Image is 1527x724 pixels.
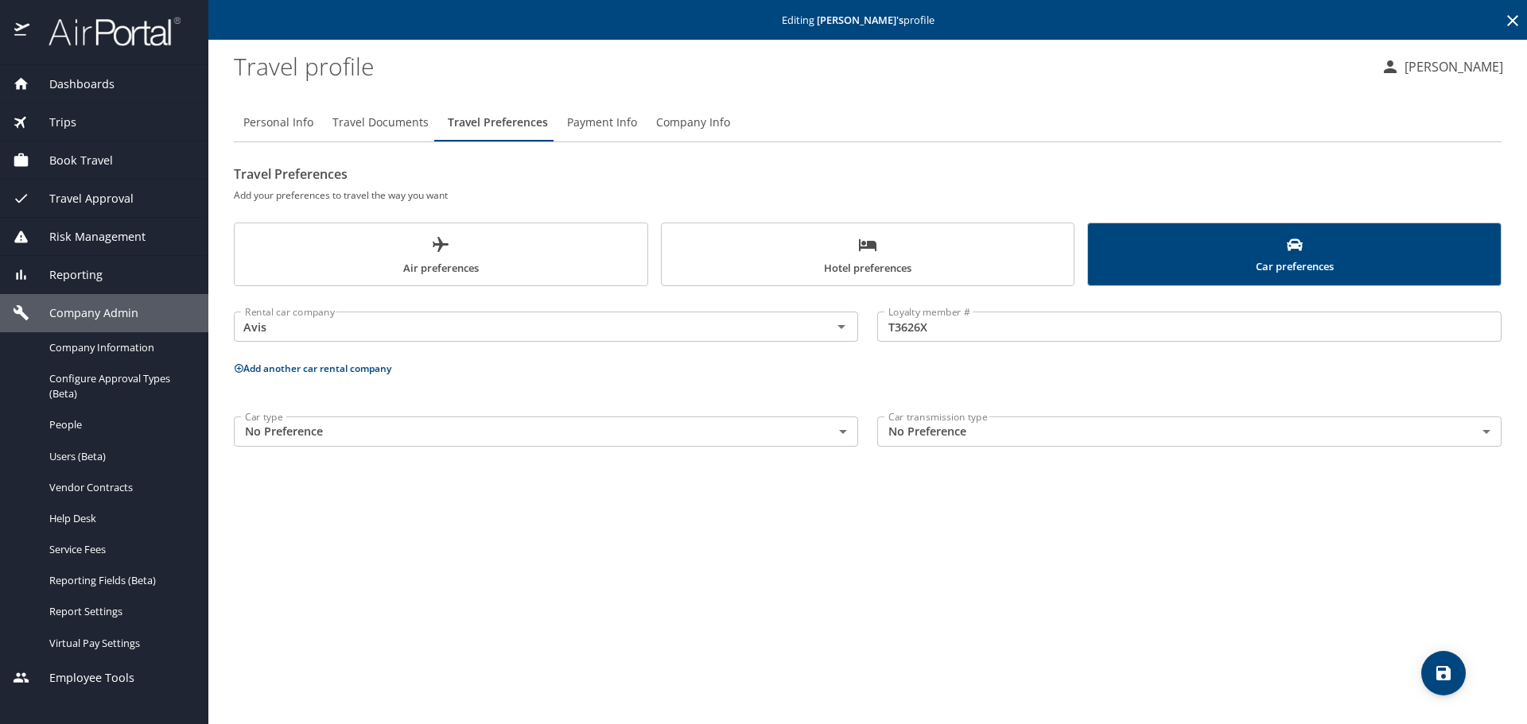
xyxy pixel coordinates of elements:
[49,573,189,588] span: Reporting Fields (Beta)
[213,15,1522,25] p: Editing profile
[49,636,189,651] span: Virtual Pay Settings
[49,371,189,401] span: Configure Approval Types (Beta)
[234,161,1502,187] h2: Travel Preferences
[877,416,1502,447] div: No Preference
[29,266,103,284] span: Reporting
[244,235,638,277] span: Air preferences
[234,223,1502,286] div: scrollable force tabs example
[31,16,181,47] img: airportal-logo.png
[1421,651,1466,695] button: save
[29,114,76,131] span: Trips
[49,340,189,355] span: Company Information
[1400,57,1503,76] p: [PERSON_NAME]
[29,669,134,687] span: Employee Tools
[830,316,853,338] button: Open
[448,113,548,133] span: Travel Preferences
[49,542,189,557] span: Service Fees
[239,316,806,337] input: Select a rental car company
[29,75,115,93] span: Dashboards
[14,16,31,47] img: icon-airportal.png
[1098,237,1491,276] span: Car preferences
[49,480,189,495] span: Vendor Contracts
[49,449,189,464] span: Users (Beta)
[234,362,391,375] button: Add another car rental company
[234,416,858,447] div: No Preference
[29,304,138,322] span: Company Admin
[817,13,903,27] strong: [PERSON_NAME] 's
[49,511,189,526] span: Help Desk
[234,103,1502,141] div: Profile
[332,113,429,133] span: Travel Documents
[29,152,113,169] span: Book Travel
[671,235,1065,277] span: Hotel preferences
[29,228,146,246] span: Risk Management
[656,113,730,133] span: Company Info
[567,113,637,133] span: Payment Info
[1374,52,1510,81] button: [PERSON_NAME]
[243,113,313,133] span: Personal Info
[29,190,134,207] span: Travel Approval
[234,41,1368,91] h1: Travel profile
[234,187,1502,203] h6: Add your preferences to travel the way you want
[49,417,189,432] span: People
[49,604,189,619] span: Report Settings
